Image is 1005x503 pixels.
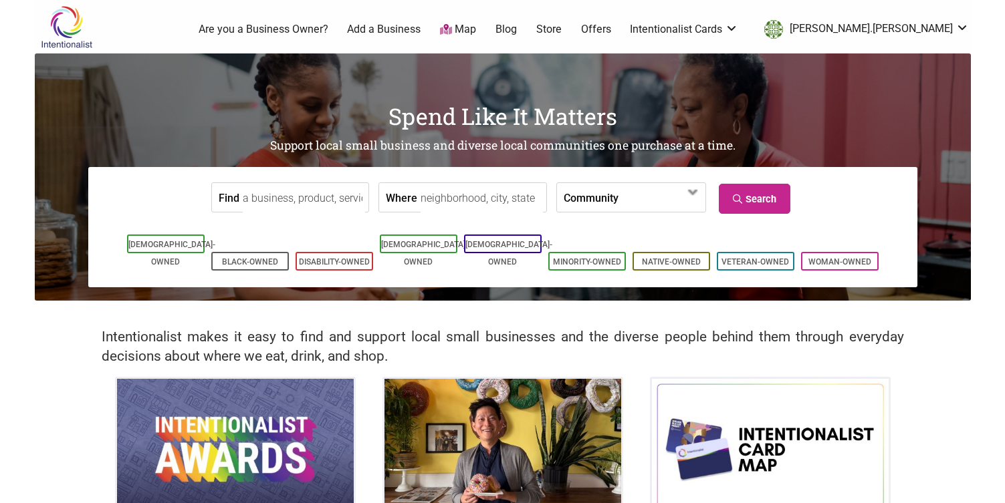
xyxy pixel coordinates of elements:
input: a business, product, service [243,183,365,213]
a: Map [440,22,476,37]
a: [DEMOGRAPHIC_DATA]-Owned [128,240,215,267]
label: Where [386,183,417,212]
li: britt.thorson [758,17,969,41]
a: Offers [581,22,611,37]
h2: Intentionalist makes it easy to find and support local small businesses and the diverse people be... [102,327,904,366]
input: neighborhood, city, state [421,183,543,213]
h2: Support local small business and diverse local communities one purchase at a time. [35,138,971,154]
h1: Spend Like It Matters [35,100,971,132]
a: Intentionalist Cards [630,22,738,37]
a: Blog [495,22,517,37]
a: [DEMOGRAPHIC_DATA]-Owned [381,240,468,267]
a: Store [536,22,562,37]
a: Black-Owned [222,257,278,267]
a: Minority-Owned [553,257,621,267]
a: Add a Business [347,22,421,37]
a: Woman-Owned [808,257,871,267]
a: Native-Owned [642,257,701,267]
img: Intentionalist [35,5,98,49]
a: [PERSON_NAME].[PERSON_NAME] [758,17,969,41]
a: Veteran-Owned [721,257,789,267]
a: Disability-Owned [299,257,370,267]
a: Are you a Business Owner? [199,22,328,37]
label: Community [564,183,619,212]
label: Find [219,183,239,212]
a: Search [719,184,790,214]
a: [DEMOGRAPHIC_DATA]-Owned [465,240,552,267]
